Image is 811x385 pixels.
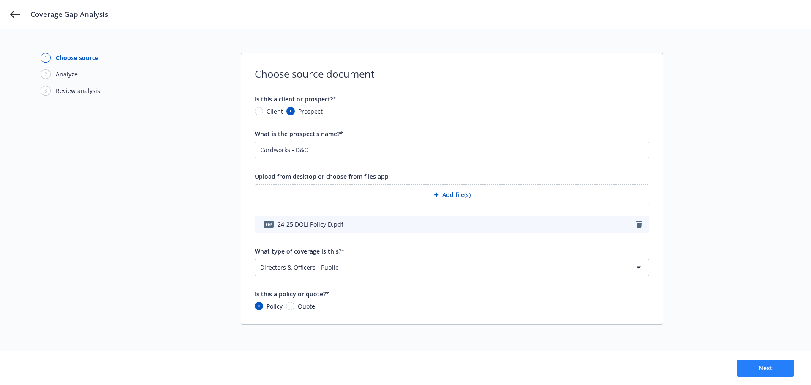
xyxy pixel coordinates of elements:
[298,302,315,311] span: Quote
[286,302,294,310] input: Quote
[267,107,283,116] span: Client
[255,67,649,81] span: Choose source document
[56,70,78,79] div: Analyze
[759,364,773,372] span: Next
[264,221,274,227] span: pdf
[255,142,649,158] input: Enter name here
[56,53,98,62] div: Choose source
[286,107,295,115] input: Prospect
[255,107,263,115] input: Client
[298,107,323,116] span: Prospect
[56,86,100,95] div: Review analysis
[255,290,329,298] span: Is this a policy or quote?*
[41,69,51,79] div: 2
[267,302,283,311] span: Policy
[255,302,263,310] input: Policy
[255,172,389,180] span: Upload from desktop or choose from files app
[255,184,649,205] button: Add file(s)
[255,95,336,103] span: Is this a client or prospect?*
[737,360,794,377] button: Next
[41,53,51,63] div: 1
[278,220,343,229] span: 24-25 DOLI Policy D.pdf
[41,86,51,96] div: 3
[255,247,345,255] span: What type of coverage is this?*
[255,130,343,138] span: What is the prospect's name?*
[30,9,108,19] span: Coverage Gap Analysis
